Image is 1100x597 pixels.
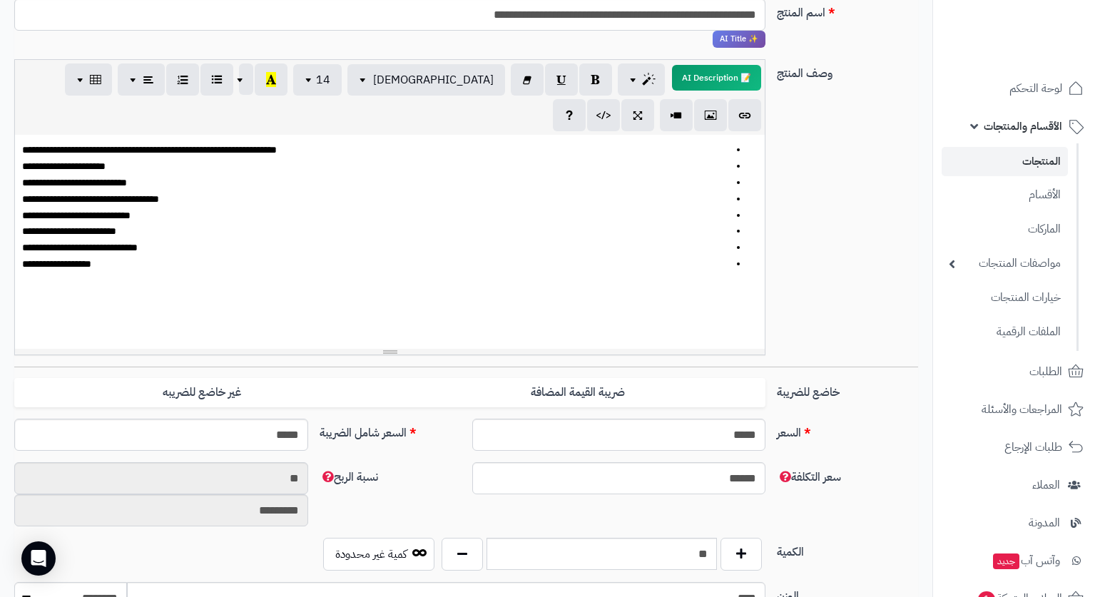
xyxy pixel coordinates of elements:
label: خاضع للضريبة [771,378,924,401]
span: لوحة التحكم [1009,78,1062,98]
span: نسبة الربح [320,469,378,486]
a: العملاء [942,468,1091,502]
span: المراجعات والأسئلة [982,399,1062,419]
a: الطلبات [942,354,1091,389]
a: مواصفات المنتجات [942,248,1068,279]
span: [DEMOGRAPHIC_DATA] [373,71,494,88]
button: 14 [293,64,342,96]
a: الأقسام [942,180,1068,210]
a: الماركات [942,214,1068,245]
a: لوحة التحكم [942,71,1091,106]
span: جديد [993,553,1019,569]
a: الملفات الرقمية [942,317,1068,347]
span: المدونة [1029,513,1060,533]
div: Open Intercom Messenger [21,541,56,576]
button: 📝 AI Description [672,65,761,91]
span: الأقسام والمنتجات [984,116,1062,136]
a: المراجعات والأسئلة [942,392,1091,427]
a: المنتجات [942,147,1068,176]
a: طلبات الإرجاع [942,430,1091,464]
span: العملاء [1032,475,1060,495]
span: طلبات الإرجاع [1004,437,1062,457]
label: الكمية [771,538,924,561]
label: السعر شامل الضريبة [314,419,467,442]
a: المدونة [942,506,1091,540]
span: انقر لاستخدام رفيقك الذكي [713,31,765,48]
label: وصف المنتج [771,59,924,82]
button: [DEMOGRAPHIC_DATA] [347,64,505,96]
span: سعر التكلفة [777,469,841,486]
img: logo-2.png [1003,40,1086,70]
span: الطلبات [1029,362,1062,382]
span: 14 [316,71,330,88]
a: وآتس آبجديد [942,544,1091,578]
label: السعر [771,419,924,442]
a: خيارات المنتجات [942,282,1068,313]
label: غير خاضع للضريبه [14,378,390,407]
label: ضريبة القيمة المضافة [390,378,766,407]
span: وآتس آب [992,551,1060,571]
